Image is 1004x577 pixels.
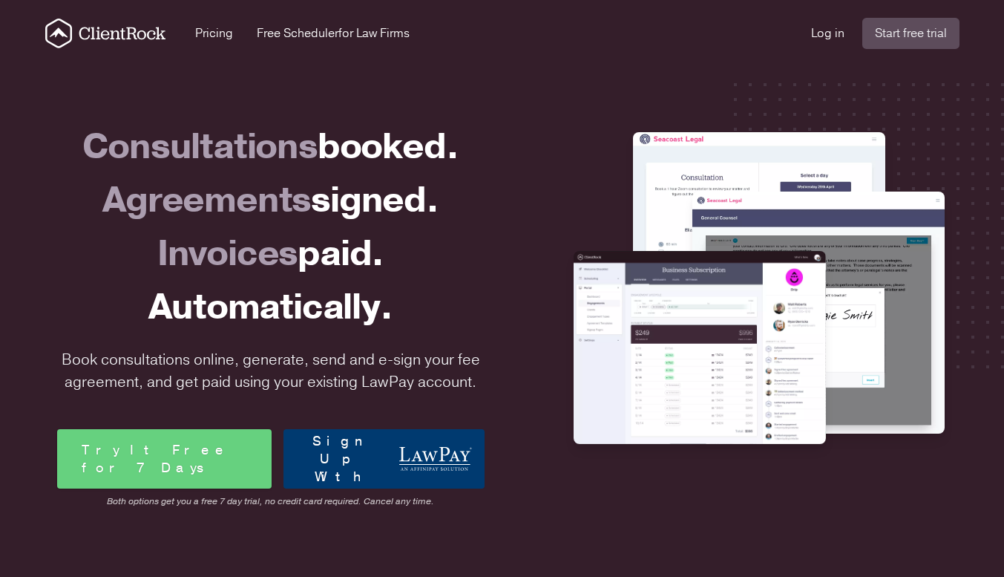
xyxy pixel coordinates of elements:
[318,123,459,171] span: booked.
[633,132,885,292] img: Draft your fee agreement in seconds.
[338,25,410,42] span: for Law Firms
[811,25,844,42] a: Log in
[45,19,166,48] svg: ClientRock Logo
[57,281,485,334] div: Automatically.
[257,25,410,42] a: Free Schedulerfor Law Firms
[298,229,384,278] span: paid.
[45,19,166,48] a: Go to the homepage
[57,227,485,281] div: Invoices
[574,251,826,444] img: Draft your fee agreement in seconds.
[57,429,272,489] a: Try It Free for 7 Days
[862,18,959,49] a: Start free trial
[57,174,485,227] div: Agreements
[692,192,945,434] img: Draft your fee agreement in seconds.
[311,176,439,224] span: signed.
[283,429,485,489] a: Sign Up With
[57,120,485,174] div: Consultations
[57,495,485,508] span: Both options get you a free 7 day trial, no credit card required. Cancel any time.
[27,18,977,49] nav: Global
[195,25,233,42] a: Pricing
[51,349,490,394] p: Book consultations online, generate, send and e-sign your fee agreement, and get paid using your ...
